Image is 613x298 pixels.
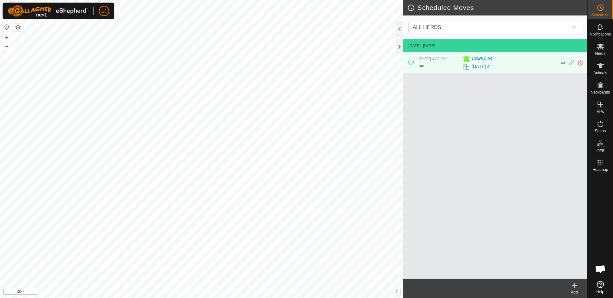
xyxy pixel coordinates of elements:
[596,148,604,152] span: Infra
[421,44,435,48] span: - [DATE]
[472,55,492,63] span: Cows (19)
[3,34,11,42] button: +
[561,289,587,295] div: Add
[3,42,11,50] button: –
[176,290,200,295] a: Privacy Policy
[14,24,22,31] button: Map Layers
[596,290,604,294] span: Help
[595,52,605,55] span: Herds
[393,288,400,295] button: i
[420,63,424,68] span: ∞
[410,21,568,34] span: ALL HERDS
[561,59,565,66] span: ∞
[592,168,608,172] span: Heatmap
[595,129,606,133] span: Status
[588,278,613,296] a: Help
[593,71,607,75] span: Animals
[8,5,88,17] img: Gallagher Logo
[568,21,580,34] div: dropdown trigger
[577,59,583,66] img: Turn off schedule move
[413,25,441,30] span: ALL HERDS
[590,90,610,94] span: Neckbands
[396,289,397,294] span: i
[472,63,490,70] a: [DATE] 4
[3,23,11,31] button: Reset Map
[408,44,421,48] span: [DATE]
[407,4,587,12] h2: Scheduled Moves
[591,259,610,279] div: Open chat
[597,110,604,114] span: VPs
[590,32,611,36] span: Notifications
[102,8,107,15] span: LJ
[591,13,609,17] span: Schedules
[419,62,424,70] div: -
[208,290,227,295] a: Contact Us
[419,57,446,61] span: [DATE] 4:00 PM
